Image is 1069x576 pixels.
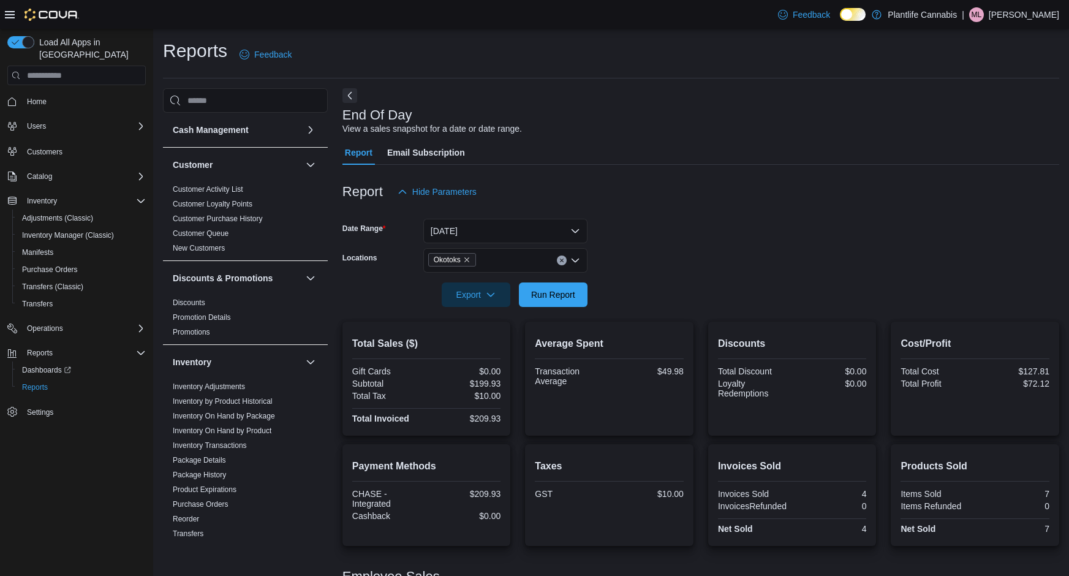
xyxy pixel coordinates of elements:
h3: Cash Management [173,124,249,136]
div: Customer [163,182,328,260]
span: Customer Queue [173,229,229,238]
div: InvoicesRefunded [718,501,790,511]
a: Home [22,94,51,109]
span: Inventory by Product Historical [173,396,273,406]
div: 7 [978,524,1049,534]
span: Adjustments (Classic) [22,213,93,223]
span: Settings [27,407,53,417]
button: Catalog [22,169,57,184]
span: Reports [27,348,53,358]
span: Transfers [173,529,203,539]
a: New Customers [173,244,225,252]
span: Purchase Orders [173,499,229,509]
a: Customer Queue [173,229,229,238]
span: Inventory Transactions [173,441,247,450]
button: Export [442,282,510,307]
button: Customer [173,159,301,171]
a: Purchase Orders [17,262,83,277]
p: Plantlife Cannabis [888,7,957,22]
span: Feedback [793,9,830,21]
span: Package History [173,470,226,480]
span: Promotions [173,327,210,337]
div: Items Refunded [901,501,972,511]
span: Package Details [173,455,226,465]
a: Reorder [173,515,199,523]
span: Email Subscription [387,140,465,165]
button: [DATE] [423,219,587,243]
a: Promotions [173,328,210,336]
div: 4 [795,524,866,534]
span: Inventory [22,194,146,208]
span: Inventory Manager (Classic) [22,230,114,240]
button: Inventory Manager (Classic) [12,227,151,244]
h2: Discounts [718,336,867,351]
a: Transfers (Classic) [17,279,88,294]
span: Okotoks [434,254,461,266]
div: $209.93 [429,414,501,423]
a: Promotion Details [173,313,231,322]
button: Operations [2,320,151,337]
button: Clear input [557,256,567,265]
a: Feedback [235,42,297,67]
button: Transfers (Classic) [12,278,151,295]
div: $0.00 [795,379,866,388]
button: Inventory [173,356,301,368]
a: Reports [17,380,53,395]
button: Home [2,93,151,110]
span: Export [449,282,503,307]
button: Inventory [22,194,62,208]
h3: Discounts & Promotions [173,272,273,284]
h1: Reports [163,39,227,63]
button: Users [22,119,51,134]
span: Purchase Orders [17,262,146,277]
span: Customer Purchase History [173,214,263,224]
a: Customers [22,145,67,159]
div: $10.00 [612,489,684,499]
button: Run Report [519,282,587,307]
strong: Total Invoiced [352,414,409,423]
div: 0 [978,501,1049,511]
button: Inventory [2,192,151,210]
div: Gift Cards [352,366,424,376]
strong: Net Sold [718,524,753,534]
button: Cash Management [173,124,301,136]
button: Customer [303,157,318,172]
span: Inventory On Hand by Package [173,411,275,421]
span: Customers [22,143,146,159]
img: Cova [25,9,79,21]
div: Transaction Average [535,366,606,386]
button: Users [2,118,151,135]
button: Customers [2,142,151,160]
h2: Products Sold [901,459,1049,474]
div: 7 [978,489,1049,499]
span: Transfers (Classic) [17,279,146,294]
div: CHASE - Integrated [352,489,424,509]
input: Dark Mode [840,8,866,21]
p: [PERSON_NAME] [989,7,1059,22]
h2: Total Sales ($) [352,336,501,351]
span: Reports [17,380,146,395]
span: Discounts [173,298,205,308]
a: Feedback [773,2,835,27]
span: Reports [22,382,48,392]
button: Cash Management [303,123,318,137]
button: Hide Parameters [393,180,482,204]
span: Settings [22,404,146,420]
span: Manifests [17,245,146,260]
button: Reports [22,346,58,360]
div: Total Discount [718,366,790,376]
button: Remove Okotoks from selection in this group [463,256,470,263]
a: Settings [22,405,58,420]
button: Reports [12,379,151,396]
button: Adjustments (Classic) [12,210,151,227]
button: Discounts & Promotions [173,272,301,284]
span: Manifests [22,248,53,257]
a: Inventory Adjustments [173,382,245,391]
div: $127.81 [978,366,1049,376]
a: Dashboards [17,363,76,377]
div: Subtotal [352,379,424,388]
button: Inventory [303,355,318,369]
div: 0 [795,501,866,511]
h2: Taxes [535,459,684,474]
a: Inventory by Product Historical [173,397,273,406]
